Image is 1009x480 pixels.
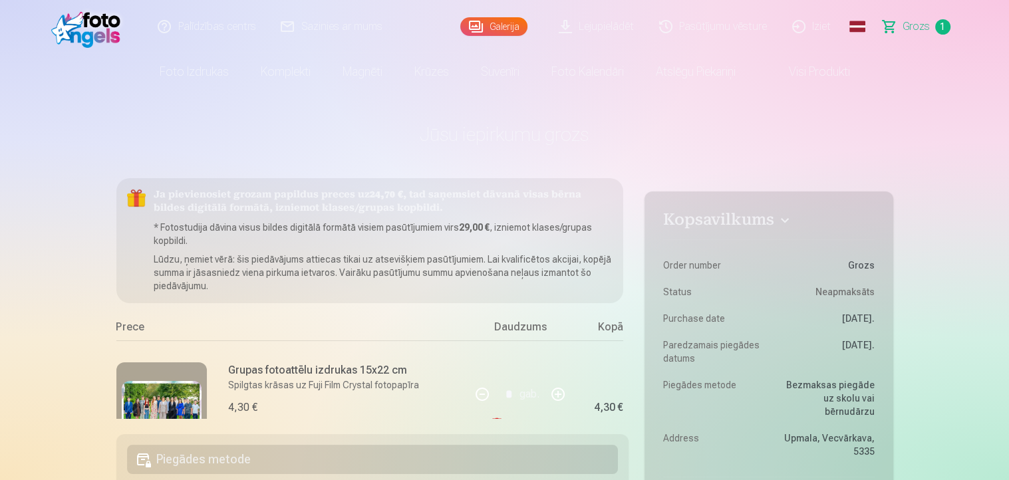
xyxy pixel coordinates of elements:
span: 1 [935,19,950,35]
a: Galerija [460,17,527,36]
dt: Purchase date [663,312,762,325]
div: 4,30 € [228,400,257,416]
p: Spilgtas krāsas uz Fuji Film Crystal fotopapīra [228,378,419,392]
p: Lūdzu, ņemiet vērā: šis piedāvājums attiecas tikai uz atsevišķiem pasūtījumiem. Lai kvalificētos ... [154,253,613,293]
a: Komplekti [245,53,327,90]
dt: Status [663,285,762,299]
a: Foto kalendāri [535,53,640,90]
span: Grozs [903,19,930,35]
a: Suvenīri [465,53,535,90]
dt: Piegādes metode [663,378,762,418]
a: Foto izdrukas [144,53,245,90]
span: Neapmaksāts [815,285,875,299]
a: Visi produkti [752,53,866,90]
h5: Ja pievienosiet grozam papildus preces uz , tad saņemsiet dāvanā visas bērna bildes digitālā form... [154,189,613,215]
a: Magnēti [327,53,398,90]
div: Kopā [570,319,623,340]
a: Atslēgu piekariņi [640,53,752,90]
div: 4,30 € [594,404,623,412]
dd: Upmala, Vecvārkava, 5335 [776,431,875,458]
a: Krūzes [398,53,465,90]
dd: Bezmaksas piegāde uz skolu vai bērnudārzu [776,378,875,418]
dd: [DATE]. [776,312,875,325]
p: * Fotostudija dāvina visus bildes digitālā formātā visiem pasūtījumiem virs , izniemot klases/gru... [154,221,613,247]
h5: Piegādes metode [127,445,619,474]
dt: Order number [663,259,762,272]
img: /fa1 [51,5,128,48]
dd: [DATE]. [776,338,875,365]
a: Noņemt [490,410,551,437]
div: gab. [519,378,539,410]
b: 29,00 € [459,222,490,233]
h1: Jūsu iepirkumu grozs [116,122,893,146]
h6: Grupas fotoattēlu izdrukas 15x22 cm [228,362,419,378]
div: Daudzums [470,319,570,340]
dt: Address [663,431,762,458]
dd: Grozs [776,259,875,272]
div: Prece [116,319,471,340]
b: 24,70 € [370,190,403,200]
dt: Paredzamais piegādes datums [663,338,762,365]
button: Kopsavilkums [663,210,874,234]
